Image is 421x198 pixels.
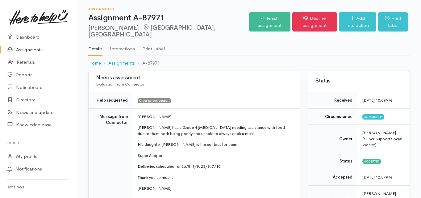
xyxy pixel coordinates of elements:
[308,92,357,109] td: Received
[108,60,135,67] a: Assignments
[96,75,293,81] h3: Needs assessment
[308,153,357,169] td: Status
[339,12,377,32] a: Add interaction
[89,92,133,109] td: Help requested
[138,141,292,148] p: His daughter [PERSON_NAME] is the contact for them.
[7,139,69,147] h6: Profile
[88,7,249,11] h6: Assignments
[292,12,337,32] a: Decline assignment
[362,98,392,103] time: [DATE] 10:09AM
[315,78,402,84] h3: Status
[88,24,215,38] span: [GEOGRAPHIC_DATA], [GEOGRAPHIC_DATA]
[88,14,249,23] h1: Assignment A-87971
[308,169,357,186] td: Accepted
[362,114,384,119] span: Community
[135,60,160,67] li: A-87971
[362,159,381,164] span: Accepted
[88,24,249,38] h2: [PERSON_NAME]
[138,98,171,103] span: Older person support
[88,38,102,56] a: Details
[138,163,292,170] p: Deliveries scheduled for 26/8, 9/9, 23/9, 7/10
[362,175,392,180] time: [DATE] 12:57PM
[249,12,290,32] a: Finish assignment
[138,153,292,159] p: Super Support
[142,38,165,55] a: Print Label
[88,60,101,67] a: Home
[378,12,408,32] a: Print label
[7,183,69,192] h6: Settings
[88,56,410,70] nav: breadcrumb
[110,38,135,55] a: Interactions
[362,130,402,147] span: [PERSON_NAME] (Super Support Social Worker)
[138,185,292,192] p: [PERSON_NAME]
[308,108,357,125] td: Circumstance
[96,82,144,87] span: Evaluation from Connector
[138,124,292,137] p: [PERSON_NAME] has a Grade 4 [MEDICAL_DATA] needing assistance with food due to them both being po...
[138,114,292,120] p: [PERSON_NAME],
[308,125,357,153] td: Owner
[138,175,292,181] p: Thank you so much,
